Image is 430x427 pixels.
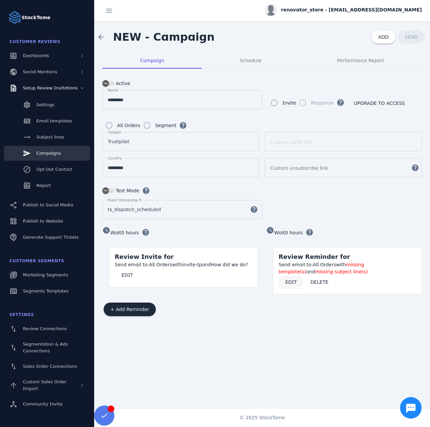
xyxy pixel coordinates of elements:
[9,259,64,263] span: Customer Segments
[149,262,172,267] span: All Orders
[266,226,274,234] mat-icon: watch_later
[9,312,34,317] span: Settings
[337,58,384,63] span: Performance Report
[23,235,79,240] span: Generate Support Tickets
[270,165,328,171] mat-label: Custom unsubscribe link
[23,53,49,58] span: Dashboards
[4,268,90,282] a: Marketing Segments
[36,167,72,172] span: Opt-Out Contact
[121,273,133,277] span: EDIT
[172,262,182,267] span: with
[315,269,368,274] span: missing subject line(s)
[140,58,164,63] span: Campaign
[4,178,90,193] a: Report
[270,140,313,145] mat-label: Custom invite link
[36,151,61,156] span: Campaigns
[36,183,51,188] span: Report
[23,326,67,331] span: Review Connections
[265,4,422,16] button: renovator_store - [EMAIL_ADDRESS][DOMAIN_NAME]
[4,359,90,374] a: Sales Order Connections
[279,262,313,267] span: Send email to:
[114,79,130,87] label: Active
[23,272,68,277] span: Marketing Segments
[265,4,277,16] img: profile.jpg
[4,130,90,145] a: Subject lines
[4,214,90,229] a: Publish to Website
[22,14,50,21] strong: StackTome
[313,262,336,267] span: All Orders
[4,114,90,128] a: Email templates
[102,226,110,234] mat-icon: watch_later
[110,307,149,312] span: + Add Reminder
[108,130,121,134] mat-label: Targets
[117,121,140,129] div: All Orders
[4,98,90,112] a: Settings
[23,85,78,90] span: Setup Review Invitations
[281,99,296,107] label: Invite
[240,414,285,421] span: © 2025 StackTome
[108,205,161,213] span: ts_dispatch_scheduled
[108,138,130,146] span: Trustpilot
[303,275,335,289] button: DELETE
[115,253,174,260] span: Review Invite for
[310,280,328,284] span: DELETE
[23,364,77,369] span: Sales Order Connections
[115,262,149,267] span: Send email to:
[23,202,73,207] span: Publish to Social Media
[23,288,69,294] span: Segments Templates
[4,146,90,161] a: Campaigns
[23,69,57,74] span: Social Mentions
[246,205,262,213] mat-icon: help
[4,397,90,412] a: Community Invite
[4,284,90,299] a: Segments Templates
[354,101,405,106] span: UPGRADE TO ACCESS
[9,39,61,44] span: Customer Reviews
[36,102,54,107] span: Settings
[110,230,121,235] span: Wait
[4,162,90,177] a: Opt-Out Contact
[347,96,412,110] button: UPGRADE TO ACCESS
[23,219,63,224] span: Publish to Website
[310,99,333,107] label: Response
[202,262,211,267] span: and
[306,269,315,274] span: and
[371,30,395,44] button: ADD
[113,31,215,43] span: NEW - Campaign
[108,156,122,160] mat-label: Country
[378,34,389,40] span: ADD
[108,88,118,92] mat-label: Name
[4,230,90,245] a: Generate Support Tickets
[115,268,140,282] button: EDIT
[23,401,63,406] span: Community Invite
[108,164,254,172] input: Country
[104,303,156,316] button: + Add Reminder
[279,275,303,289] button: EDIT
[336,262,346,267] span: with
[121,230,139,235] span: 0 hours
[36,118,72,123] span: Email templates
[23,342,68,353] span: Segmentation & Ads Connections
[281,6,422,13] span: renovator_store - [EMAIL_ADDRESS][DOMAIN_NAME]
[115,261,252,268] div: invite-tp How did we do?
[285,280,297,284] span: EDIT
[4,338,90,358] a: Segmentation & Ads Connections
[4,198,90,212] a: Publish to Social Media
[279,253,350,260] span: Review Reminder for
[240,58,261,63] span: Schedule
[8,11,22,24] img: Logo image
[285,230,303,235] span: 0 hours
[4,321,90,336] a: Review Connections
[154,121,176,129] label: Segment
[108,198,147,202] mat-label: Event timestamp field
[23,379,67,391] span: Custom Sales Order Import
[36,134,64,140] span: Subject lines
[114,187,139,195] label: Test Mode
[274,230,285,235] span: Wait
